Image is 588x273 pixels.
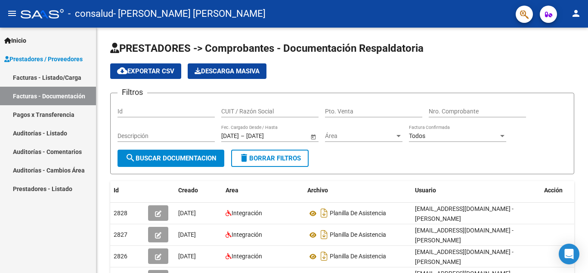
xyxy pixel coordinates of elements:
span: Creado [178,187,198,194]
span: Usuario [415,187,436,194]
datatable-header-cell: Usuario [412,181,541,200]
button: Exportar CSV [110,63,181,79]
span: [EMAIL_ADDRESS][DOMAIN_NAME] - [PERSON_NAME] [415,248,514,265]
span: Exportar CSV [117,67,174,75]
span: 2826 [114,253,127,260]
h3: Filtros [118,86,147,98]
mat-icon: cloud_download [117,66,127,76]
span: 2827 [114,231,127,238]
span: [EMAIL_ADDRESS][DOMAIN_NAME] - [PERSON_NAME] [415,205,514,222]
i: Descargar documento [319,206,330,220]
span: 2828 [114,210,127,217]
datatable-header-cell: Area [222,181,304,200]
mat-icon: search [125,153,136,163]
span: - consalud [68,4,113,23]
input: Fecha fin [246,132,288,140]
span: Inicio [4,36,26,45]
span: Planilla De Asistencia [330,210,386,217]
datatable-header-cell: Archivo [304,181,412,200]
span: Area [226,187,238,194]
button: Open calendar [309,132,318,141]
mat-icon: menu [7,8,17,19]
span: PRESTADORES -> Comprobantes - Documentación Respaldatoria [110,42,424,54]
span: Descarga Masiva [195,67,260,75]
span: Id [114,187,119,194]
mat-icon: delete [239,153,249,163]
span: Integración [232,210,262,217]
i: Descargar documento [319,228,330,242]
button: Descarga Masiva [188,63,266,79]
span: Planilla De Asistencia [330,232,386,238]
div: Open Intercom Messenger [559,244,579,264]
span: Integración [232,231,262,238]
span: – [241,132,244,140]
span: Planilla De Asistencia [330,253,386,260]
span: Archivo [307,187,328,194]
span: Acción [544,187,563,194]
button: Borrar Filtros [231,150,309,167]
mat-icon: person [571,8,581,19]
input: Fecha inicio [221,132,239,140]
app-download-masive: Descarga masiva de comprobantes (adjuntos) [188,63,266,79]
datatable-header-cell: Acción [541,181,584,200]
span: Área [325,132,395,140]
datatable-header-cell: Creado [175,181,222,200]
i: Descargar documento [319,249,330,263]
span: [DATE] [178,253,196,260]
span: [DATE] [178,231,196,238]
span: Borrar Filtros [239,154,301,162]
span: - [PERSON_NAME] [PERSON_NAME] [113,4,266,23]
span: Integración [232,253,262,260]
span: Prestadores / Proveedores [4,54,83,64]
span: Todos [409,132,425,139]
span: Buscar Documentacion [125,154,217,162]
span: [EMAIL_ADDRESS][DOMAIN_NAME] - [PERSON_NAME] [415,227,514,244]
datatable-header-cell: Id [110,181,145,200]
button: Buscar Documentacion [118,150,224,167]
span: [DATE] [178,210,196,217]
